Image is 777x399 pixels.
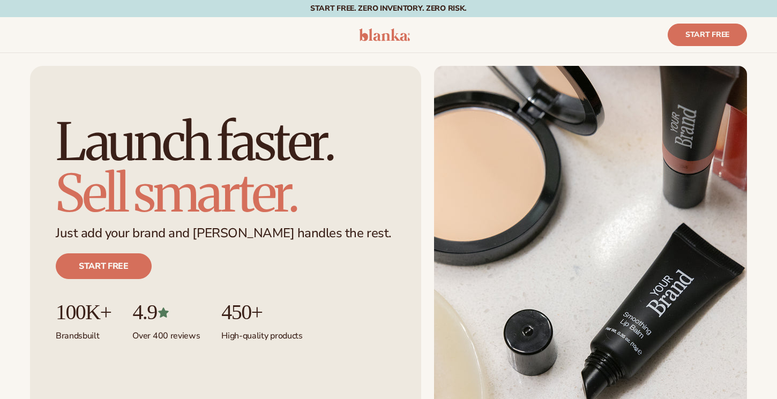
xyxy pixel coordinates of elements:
a: Start free [668,24,747,46]
span: Sell smarter. [56,161,297,225]
p: Brands built [56,324,111,342]
img: logo [359,28,410,41]
p: High-quality products [221,324,302,342]
p: 100K+ [56,300,111,324]
p: Just add your brand and [PERSON_NAME] handles the rest. [56,225,395,241]
a: Start free [56,253,152,279]
p: Over 400 reviews [132,324,200,342]
p: 4.9 [132,300,200,324]
p: Start free. zero inventory. zero risk. [310,5,467,12]
p: 450+ [221,300,302,324]
h1: Launch faster. [56,116,395,219]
